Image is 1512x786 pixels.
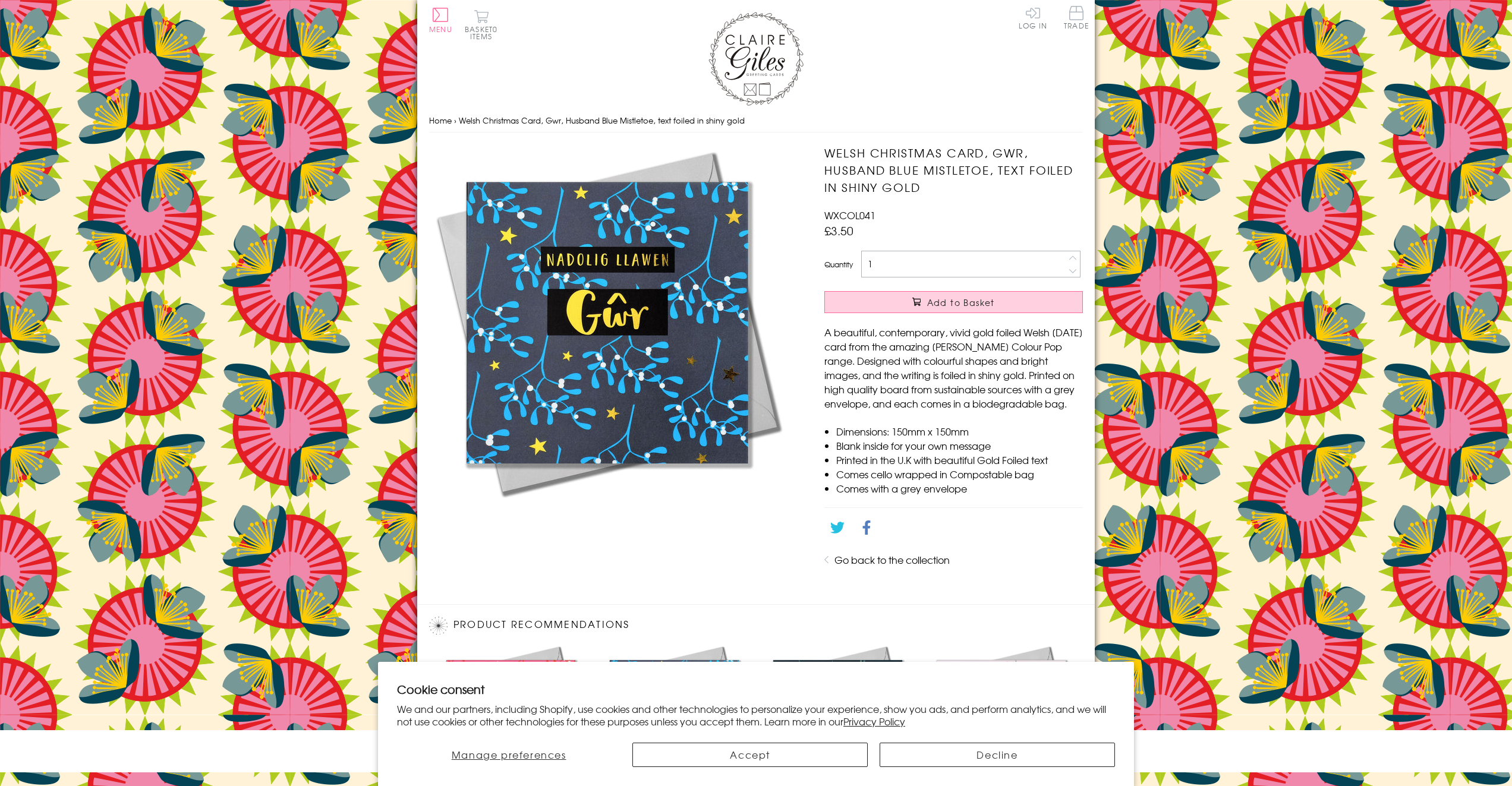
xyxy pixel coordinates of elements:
[429,109,1083,133] nav: breadcrumbs
[836,453,1083,467] li: Printed in the U.K with beautiful Gold Foiled text
[824,144,1083,195] h1: Welsh Christmas Card, Gwr, Husband Blue Mistletoe, text foiled in shiny gold
[843,714,905,728] a: Privacy Policy
[824,259,853,270] label: Quantity
[459,115,745,126] span: Welsh Christmas Card, Gwr, Husband Blue Mistletoe, text foiled in shiny gold
[454,115,456,126] span: ›
[397,681,1115,697] h2: Cookie consent
[834,553,950,567] a: Go back to the collection
[1019,6,1047,29] a: Log In
[836,424,1083,438] li: Dimensions: 150mm x 150mm
[429,115,452,126] a: Home
[824,325,1083,411] p: A beautiful, contemporary, vivid gold foiled Welsh [DATE] card from the amazing [PERSON_NAME] Col...
[429,617,1083,635] h2: Product recommendations
[632,743,868,767] button: Accept
[452,747,566,762] span: Manage preferences
[836,481,1083,495] li: Comes with a grey envelope
[470,24,497,42] span: 0 items
[429,144,786,501] img: Welsh Christmas Card, Gwr, Husband Blue Mistletoe, text foiled in shiny gold
[397,743,620,767] button: Manage preferences
[824,291,1083,313] button: Add to Basket
[824,208,875,222] span: WXCOL041
[1064,6,1089,29] span: Trade
[429,24,452,34] span: Menu
[836,438,1083,453] li: Blank inside for your own message
[708,12,804,106] img: Claire Giles Greetings Cards
[927,296,995,308] span: Add to Basket
[465,10,497,40] button: Basket0 items
[397,703,1115,728] p: We and our partners, including Shopify, use cookies and other technologies to personalize your ex...
[880,743,1115,767] button: Decline
[1064,6,1089,31] a: Trade
[836,467,1083,481] li: Comes cello wrapped in Compostable bag
[429,8,452,33] button: Menu
[824,222,853,239] span: £3.50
